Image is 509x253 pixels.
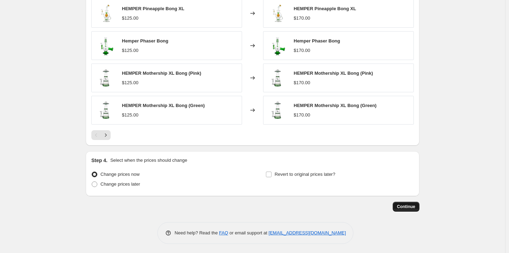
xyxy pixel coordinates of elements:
div: $125.00 [122,47,138,54]
div: $125.00 [122,112,138,119]
span: Need help? Read the [175,230,219,235]
span: or email support at [228,230,269,235]
img: 0015s_0005_UFO_Bong_Side_800xcopy_80x.jpg [95,67,116,88]
div: $170.00 [294,47,310,54]
span: Revert to original prices later? [275,172,335,177]
img: StoreProductTemplate_80x.png [95,3,116,24]
img: 0015s_0005_UFO_Bong_Side_800xcopy_80x.jpg [267,67,288,88]
img: 0015s_0005_UFO_Bong_Side_800xcopy_80x.jpg [267,100,288,121]
span: HEMPER Mothership XL Bong (Pink) [122,71,201,76]
span: Continue [397,204,415,209]
h2: Step 4. [91,157,107,164]
span: HEMPER Mothership XL Bong (Pink) [294,71,373,76]
button: Continue [393,202,419,212]
span: HEMPER Pineapple Bong XL [294,6,356,11]
span: HEMPER Pineapple Bong XL [122,6,184,11]
img: 3n-N28pA_80x.png [95,35,116,56]
img: 3n-N28pA_80x.png [267,35,288,56]
div: $170.00 [294,79,310,86]
div: $170.00 [294,15,310,22]
span: Hemper Phaser Bong [294,38,340,44]
p: Select when the prices should change [110,157,187,164]
div: $125.00 [122,15,138,22]
span: Hemper Phaser Bong [122,38,168,44]
a: [EMAIL_ADDRESS][DOMAIN_NAME] [269,230,346,235]
span: Change prices later [100,181,140,187]
div: $170.00 [294,112,310,119]
button: Next [101,130,111,140]
span: HEMPER Mothership XL Bong (Green) [294,103,377,108]
div: $125.00 [122,79,138,86]
nav: Pagination [91,130,111,140]
span: Change prices now [100,172,139,177]
span: HEMPER Mothership XL Bong (Green) [122,103,205,108]
img: 0015s_0005_UFO_Bong_Side_800xcopy_80x.jpg [95,100,116,121]
a: FAQ [219,230,228,235]
img: StoreProductTemplate_80x.png [267,3,288,24]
